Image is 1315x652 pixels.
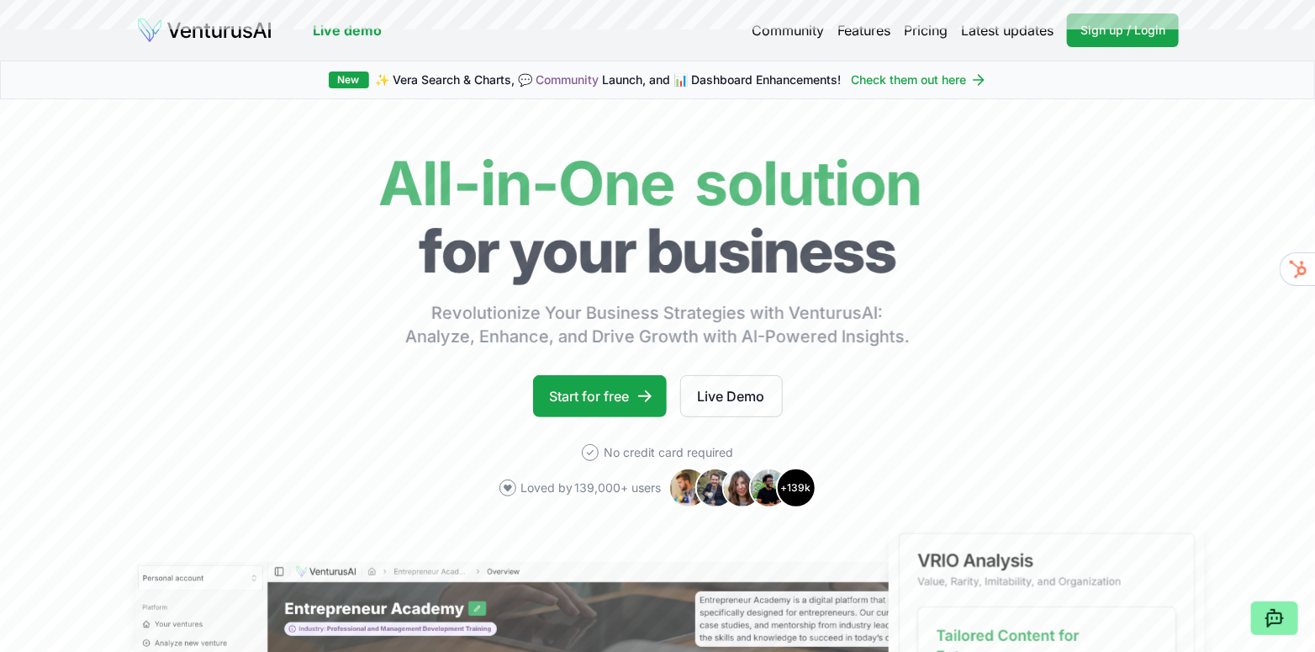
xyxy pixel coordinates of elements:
[533,375,667,417] a: Start for free
[749,468,790,508] img: Avatar 4
[961,20,1054,40] a: Latest updates
[329,72,369,88] div: New
[752,20,824,40] a: Community
[313,20,382,40] a: Live demo
[852,72,987,88] a: Check them out here
[680,375,783,417] a: Live Demo
[904,20,948,40] a: Pricing
[668,468,709,508] img: Avatar 1
[376,72,842,88] span: ✨ Vera Search & Charts, 💬 Launch, and 📊 Dashboard Enhancements!
[695,468,736,508] img: Avatar 2
[136,17,272,44] img: logo
[1067,13,1179,47] a: Sign up / Login
[837,20,890,40] a: Features
[722,468,763,508] img: Avatar 3
[1080,22,1165,39] span: Sign up / Login
[536,72,599,87] a: Community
